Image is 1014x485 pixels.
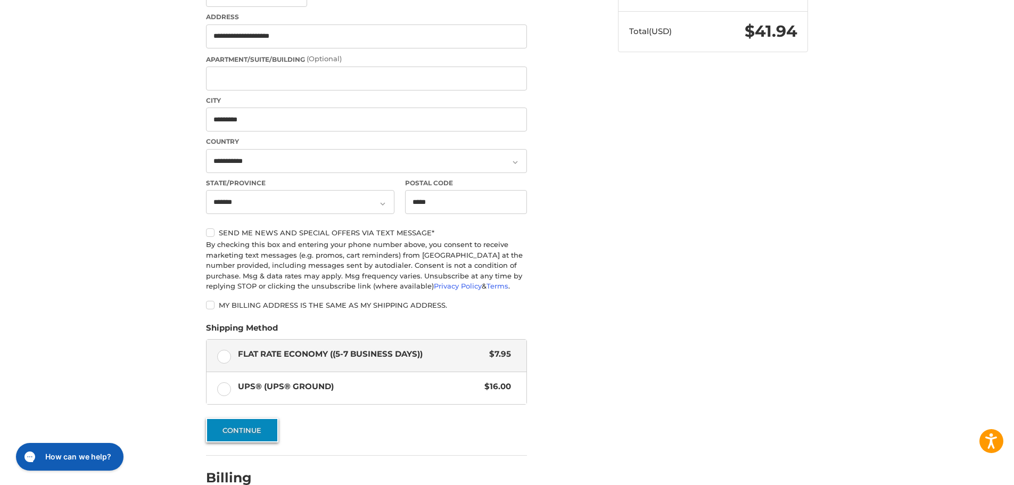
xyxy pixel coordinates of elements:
[238,348,484,360] span: Flat Rate Economy ((5-7 Business Days))
[238,381,480,393] span: UPS® (UPS® Ground)
[206,12,527,22] label: Address
[206,178,394,188] label: State/Province
[206,137,527,146] label: Country
[405,178,527,188] label: Postal Code
[11,439,127,474] iframe: Gorgias live chat messenger
[206,418,278,442] button: Continue
[926,456,1014,485] iframe: Google Customer Reviews
[206,228,527,237] label: Send me news and special offers via text message*
[206,96,527,105] label: City
[629,26,672,36] span: Total (USD)
[487,282,508,290] a: Terms
[484,348,511,360] span: $7.95
[206,322,278,339] legend: Shipping Method
[206,240,527,292] div: By checking this box and entering your phone number above, you consent to receive marketing text ...
[479,381,511,393] span: $16.00
[206,301,527,309] label: My billing address is the same as my shipping address.
[206,54,527,64] label: Apartment/Suite/Building
[434,282,482,290] a: Privacy Policy
[307,54,342,63] small: (Optional)
[745,21,797,41] span: $41.94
